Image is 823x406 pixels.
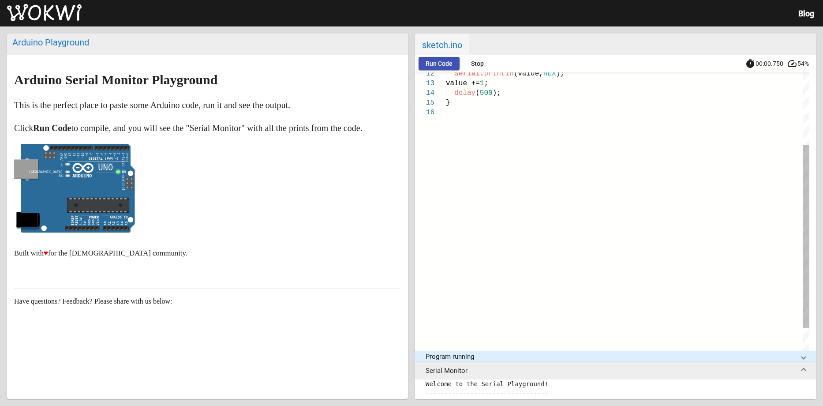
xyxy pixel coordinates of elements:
h2: Arduino Serial Monitor Playground [14,73,401,87]
div: 15 [415,98,434,108]
span: } [446,99,450,107]
span: ♥ [44,249,48,257]
a: Blog [798,9,814,18]
div: Arduino Playground [12,37,403,48]
mat-icon: timer [745,58,756,69]
span: ( [475,89,480,97]
span: Have questions? Feedback? Please share with us below: [14,297,172,305]
strong: Run Code [33,123,71,133]
span: value += [446,79,480,87]
span: ); [493,89,501,97]
span: sketch.ino [415,34,469,55]
span: Run Code [426,60,453,67]
span: ; [484,79,488,87]
img: Wokwi [7,4,82,22]
span: Stop [471,60,484,67]
div: 16 [415,108,434,117]
div: 14 [415,88,434,98]
span: 1 [480,79,484,87]
span: 54% [797,60,816,67]
span: 500 [480,89,493,97]
span: 00:00.750 [756,60,783,67]
mat-panel-title: Serial Monitor [426,367,795,375]
p: This is the perfect place to paste some Arduino code, run it and see the output. [14,98,401,112]
button: Stop [463,57,491,70]
mat-expansion-panel-header: Serial Monitor [415,362,816,380]
div: 13 [415,79,434,88]
mat-panel-title: Program running [426,353,795,361]
small: Built with for the [DEMOGRAPHIC_DATA] community. [14,249,187,257]
mat-expansion-panel-header: Program running [415,351,816,362]
p: Click to compile, and you will see the "Serial Monitor" with all the prints from the code. [14,121,401,135]
mat-icon: speed [787,58,797,69]
span: delay [454,89,475,97]
button: Run Code [419,57,460,70]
